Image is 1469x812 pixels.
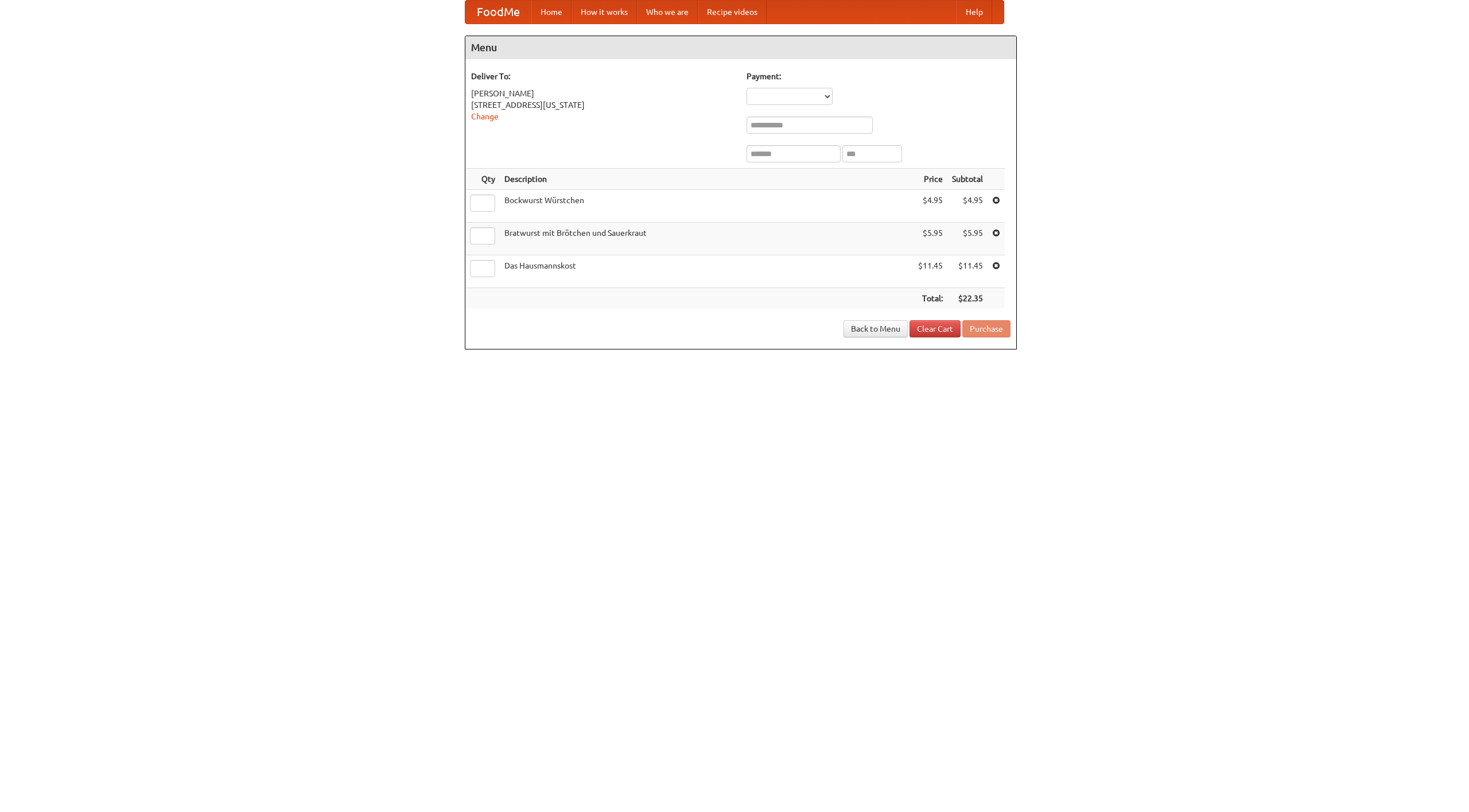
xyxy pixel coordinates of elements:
[947,190,988,223] td: $4.95
[500,190,914,223] td: Bockwurst Würstchen
[572,1,637,24] a: How it works
[471,99,735,111] div: [STREET_ADDRESS][US_STATE]
[465,1,531,24] a: FoodMe
[637,1,698,24] a: Who we are
[947,288,988,309] th: $22.35
[947,223,988,255] td: $5.95
[947,255,988,288] td: $11.45
[910,320,961,337] a: Clear Cart
[465,36,1016,59] h4: Menu
[914,288,947,309] th: Total:
[471,71,735,82] h5: Deliver To:
[844,320,908,337] a: Back to Menu
[914,190,947,223] td: $4.95
[914,255,947,288] td: $11.45
[471,88,735,99] div: [PERSON_NAME]
[471,112,499,121] a: Change
[465,169,500,190] th: Qty
[957,1,992,24] a: Help
[914,169,947,190] th: Price
[947,169,988,190] th: Subtotal
[500,169,914,190] th: Description
[747,71,1011,82] h5: Payment:
[962,320,1011,337] button: Purchase
[500,255,914,288] td: Das Hausmannskost
[914,223,947,255] td: $5.95
[698,1,767,24] a: Recipe videos
[531,1,572,24] a: Home
[500,223,914,255] td: Bratwurst mit Brötchen und Sauerkraut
